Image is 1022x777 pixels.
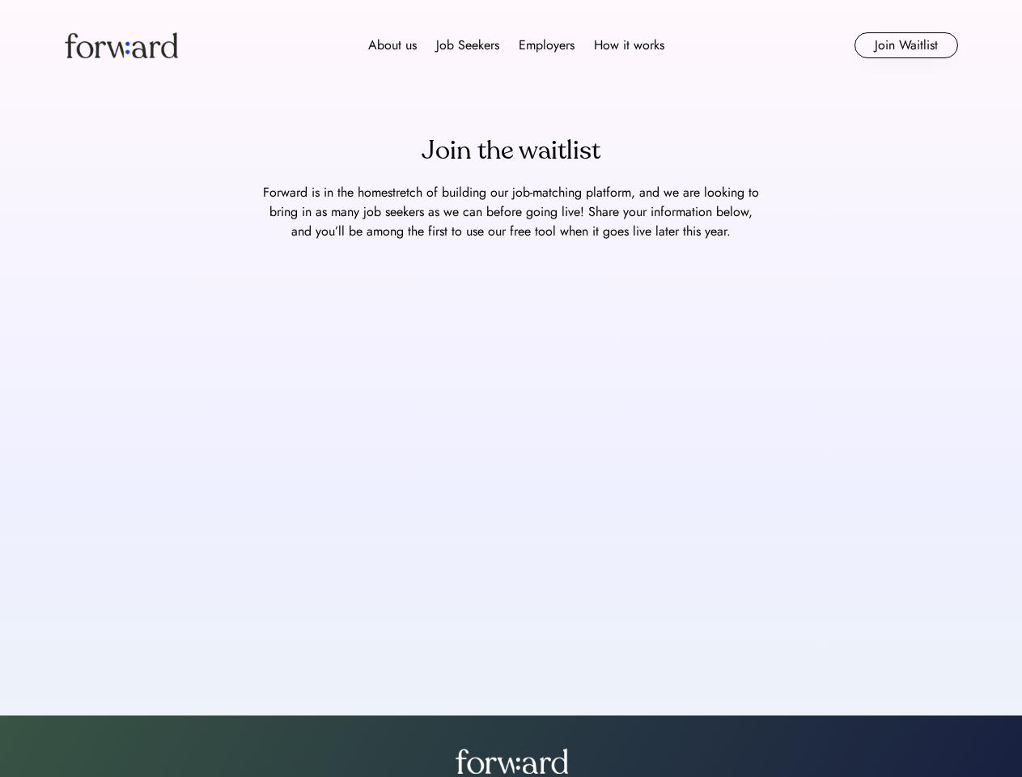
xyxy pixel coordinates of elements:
div: Job Seekers [436,36,499,55]
img: Forward logo [65,32,178,58]
div: Forward is in the homestretch of building our job-matching platform, and we are looking to bring ... [261,183,762,241]
div: About us [368,36,417,55]
img: forward-logo-white.png [455,748,568,774]
div: Employers [519,36,575,55]
div: How it works [594,36,664,55]
div: Join the waitlist [422,131,600,170]
button: Join Waitlist [854,32,958,58]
